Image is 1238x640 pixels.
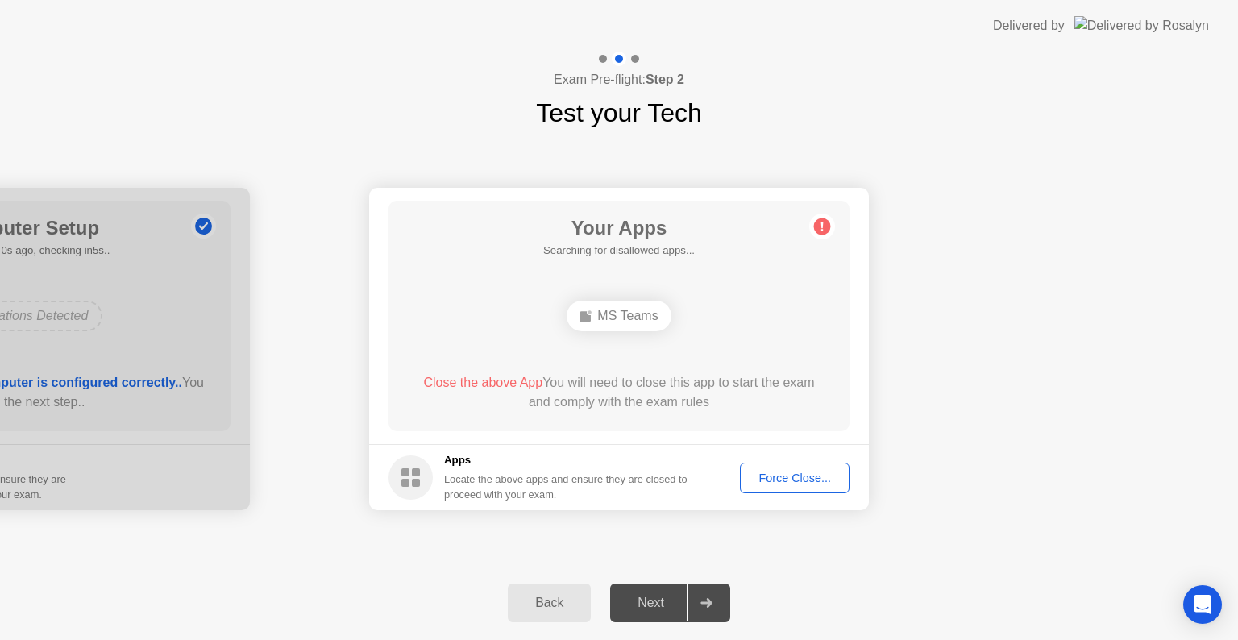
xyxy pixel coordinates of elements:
b: Step 2 [646,73,684,86]
button: Back [508,584,591,622]
div: Open Intercom Messenger [1183,585,1222,624]
img: Delivered by Rosalyn [1074,16,1209,35]
div: Delivered by [993,16,1065,35]
div: MS Teams [567,301,671,331]
span: Close the above App [423,376,542,389]
div: Next [615,596,687,610]
h1: Your Apps [543,214,695,243]
div: Locate the above apps and ensure they are closed to proceed with your exam. [444,472,688,502]
h5: Apps [444,452,688,468]
button: Next [610,584,730,622]
div: Back [513,596,586,610]
button: Force Close... [740,463,850,493]
div: Force Close... [746,472,844,484]
h4: Exam Pre-flight: [554,70,684,89]
h5: Searching for disallowed apps... [543,243,695,259]
h1: Test your Tech [536,94,702,132]
div: You will need to close this app to start the exam and comply with the exam rules [412,373,827,412]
